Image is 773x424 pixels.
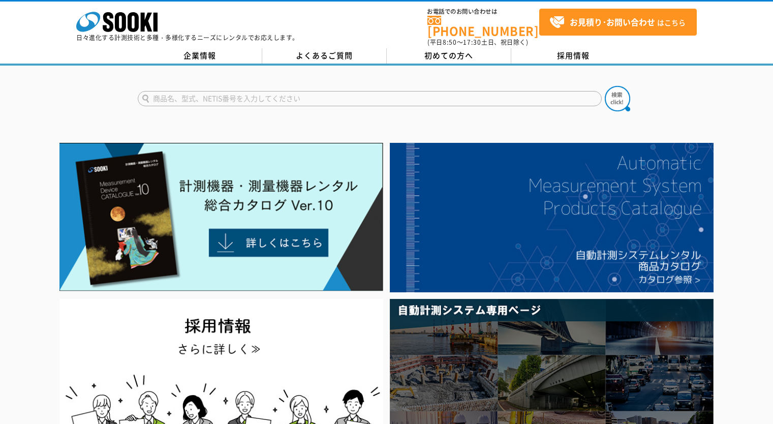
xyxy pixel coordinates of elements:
img: 自動計測システムカタログ [390,143,714,292]
a: 採用情報 [511,48,636,64]
span: お電話でのお問い合わせは [427,9,539,15]
a: 企業情報 [138,48,262,64]
span: 初めての方へ [424,50,473,61]
a: [PHONE_NUMBER] [427,16,539,37]
span: (平日 ～ 土日、祝日除く) [427,38,528,47]
p: 日々進化する計測技術と多種・多様化するニーズにレンタルでお応えします。 [76,35,299,41]
a: 初めての方へ [387,48,511,64]
strong: お見積り･お問い合わせ [570,16,655,28]
a: お見積り･お問い合わせはこちら [539,9,697,36]
input: 商品名、型式、NETIS番号を入力してください [138,91,602,106]
span: 17:30 [463,38,481,47]
a: よくあるご質問 [262,48,387,64]
span: 8:50 [443,38,457,47]
span: はこちら [549,15,686,30]
img: btn_search.png [605,86,630,111]
img: Catalog Ver10 [59,143,383,291]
